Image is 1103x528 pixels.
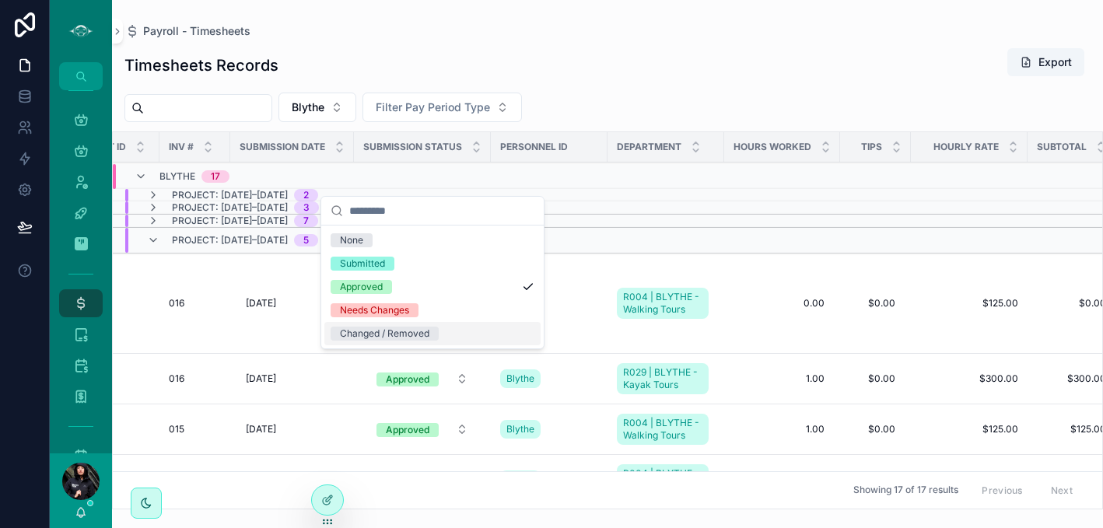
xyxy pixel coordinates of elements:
[623,467,702,492] span: R004 | BLYTHE - Walking Tours
[364,415,481,443] button: Select Button
[169,423,221,435] a: 015
[617,414,709,445] a: R004 | BLYTHE - Walking Tours
[849,417,902,442] a: $0.00
[363,364,481,393] a: Select Button
[172,201,288,214] span: Project: [DATE]–[DATE]
[303,201,310,214] div: 3
[849,291,902,316] a: $0.00
[340,233,363,247] div: None
[246,372,276,385] span: [DATE]
[500,366,598,391] a: Blythe
[278,93,356,122] button: Select Button
[159,170,195,182] span: Blythe
[856,297,895,309] span: $0.00
[303,188,309,201] div: 2
[856,372,895,385] span: $0.00
[861,141,882,153] span: Tips
[506,372,534,385] span: Blythe
[856,423,895,435] span: $0.00
[500,467,598,492] a: Blythe
[169,423,184,435] span: 015
[246,297,276,309] span: [DATE]
[500,141,568,153] span: Personnel ID
[340,327,429,341] div: Changed / Removed
[240,141,325,153] span: Submission Date
[500,417,598,442] a: Blythe
[124,23,250,39] a: Payroll - Timesheets
[617,360,715,397] a: R029 | BLYTHE - Kayak Tours
[169,372,221,385] a: 016
[853,484,958,497] span: Showing 17 of 17 results
[143,23,250,39] span: Payroll - Timesheets
[623,417,702,442] span: R004 | BLYTHE - Walking Tours
[617,464,709,495] a: R004 | BLYTHE - Walking Tours
[734,141,811,153] span: Hours Worked
[292,100,324,115] span: Blythe
[172,215,288,227] span: Project: [DATE]–[DATE]
[734,467,831,492] a: 1.00
[623,366,702,391] span: R029 | BLYTHE - Kayak Tours
[363,414,481,444] a: Select Button
[500,470,541,489] a: Blythe
[68,19,93,44] img: App logo
[169,297,221,309] a: 016
[500,420,541,439] a: Blythe
[734,417,831,442] a: 1.00
[172,234,288,247] span: Project: [DATE]–[DATE]
[617,363,709,394] a: R029 | BLYTHE - Kayak Tours
[740,297,825,309] span: 0.00
[363,141,462,153] span: Submission Status
[211,170,220,182] div: 17
[303,215,309,227] div: 7
[124,54,278,76] h1: Timesheets Records
[240,366,345,391] a: [DATE]
[50,90,112,453] div: scrollable content
[240,417,345,442] a: [DATE]
[303,234,309,247] div: 5
[740,372,825,385] span: 1.00
[386,372,429,386] div: Approved
[340,257,385,271] div: Submitted
[734,291,831,316] a: 0.00
[169,297,184,309] span: 016
[617,141,681,153] span: Department
[734,366,831,391] a: 1.00
[617,461,715,498] a: R004 | BLYTHE - Walking Tours
[1007,48,1084,76] button: Export
[920,297,1018,309] a: $125.00
[740,423,825,435] span: 1.00
[386,423,429,437] div: Approved
[617,288,709,319] a: R004 | BLYTHE - Walking Tours
[363,465,481,495] a: Select Button
[172,188,288,201] span: Project: [DATE]–[DATE]
[364,365,481,393] button: Select Button
[169,372,184,385] span: 016
[321,226,544,348] div: Suggestions
[506,423,534,435] span: Blythe
[933,141,999,153] span: Hourly Rate
[340,303,409,317] div: Needs Changes
[849,366,902,391] a: $0.00
[240,291,345,316] a: [DATE]
[617,285,715,322] a: R004 | BLYTHE - Walking Tours
[500,369,541,388] a: Blythe
[362,93,522,122] button: Select Button
[617,411,715,448] a: R004 | BLYTHE - Walking Tours
[376,100,490,115] span: Filter Pay Period Type
[340,280,383,294] div: Approved
[364,466,481,494] button: Select Button
[500,291,598,316] a: Blythe
[920,423,1018,435] a: $125.00
[623,291,702,316] span: R004 | BLYTHE - Walking Tours
[240,467,345,492] a: [DATE]
[246,423,276,435] span: [DATE]
[849,467,902,492] a: $0.00
[920,372,1018,385] a: $300.00
[1037,141,1087,153] span: Subtotal
[169,141,194,153] span: INV #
